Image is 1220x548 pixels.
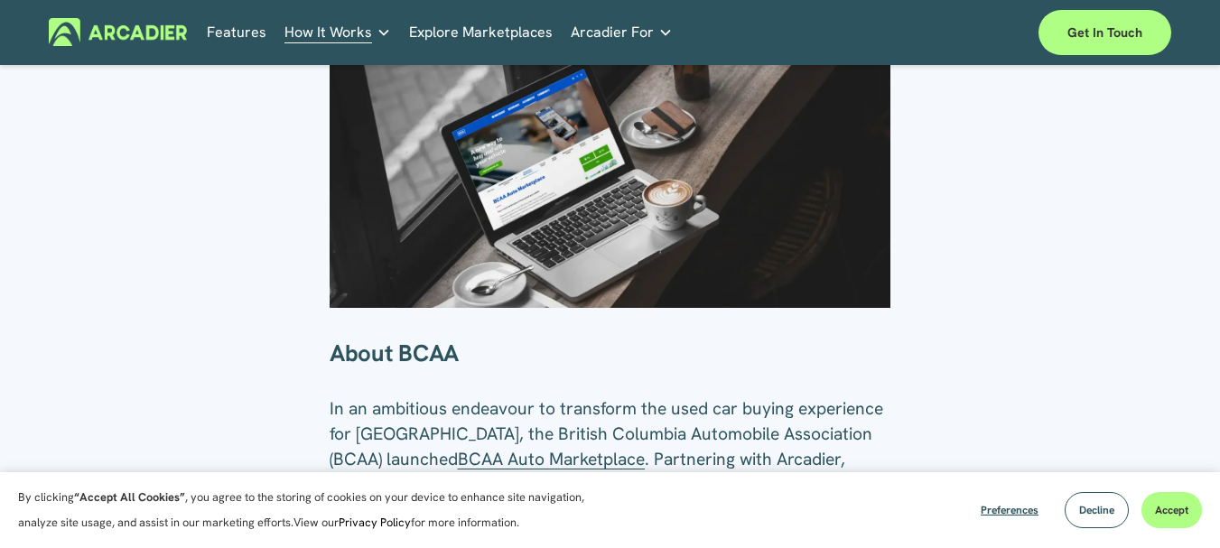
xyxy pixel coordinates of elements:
[284,20,372,45] span: How It Works
[571,18,673,46] a: folder dropdown
[49,18,187,46] img: Arcadier
[1079,503,1114,517] span: Decline
[967,492,1052,528] button: Preferences
[339,515,411,530] a: Privacy Policy
[981,503,1038,517] span: Preferences
[284,18,391,46] a: folder dropdown
[1065,492,1129,528] button: Decline
[1038,10,1171,55] a: Get in touch
[74,489,185,505] strong: “Accept All Cookies”
[330,397,888,470] span: In an ambitious endeavour to transform the used car buying experience for [GEOGRAPHIC_DATA], the ...
[207,18,266,46] a: Features
[409,18,553,46] a: Explore Marketplaces
[571,20,654,45] span: Arcadier For
[330,338,459,368] strong: About BCAA
[18,485,605,535] p: By clicking , you agree to the storing of cookies on your device to enhance site navigation, anal...
[458,448,645,470] a: BCAA Auto Marketplace
[1130,461,1220,548] iframe: Chat Widget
